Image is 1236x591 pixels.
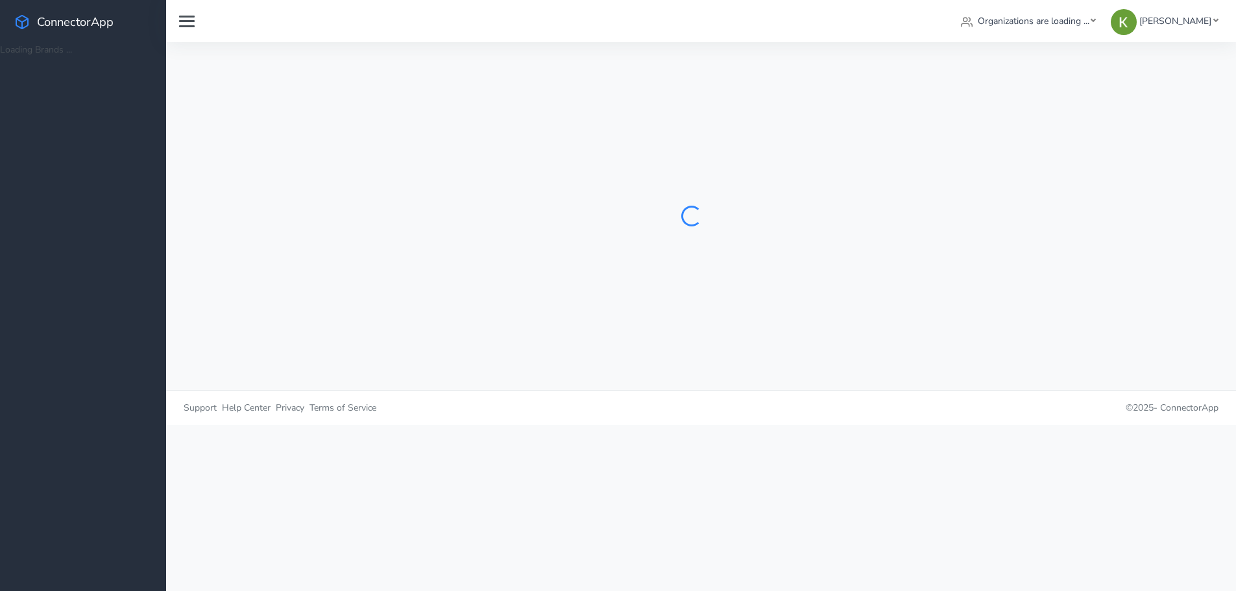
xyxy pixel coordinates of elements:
span: ConnectorApp [37,14,114,30]
img: Kristine Lee [1111,9,1137,35]
span: Terms of Service [309,402,376,414]
span: Privacy [276,402,304,414]
span: [PERSON_NAME] [1139,15,1211,27]
span: Organizations are loading ... [978,15,1089,27]
span: ConnectorApp [1160,402,1218,414]
p: © 2025 - [711,401,1219,415]
a: [PERSON_NAME] [1106,9,1223,33]
span: Help Center [222,402,271,414]
a: Organizations are loading ... [956,9,1101,33]
span: Support [184,402,217,414]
